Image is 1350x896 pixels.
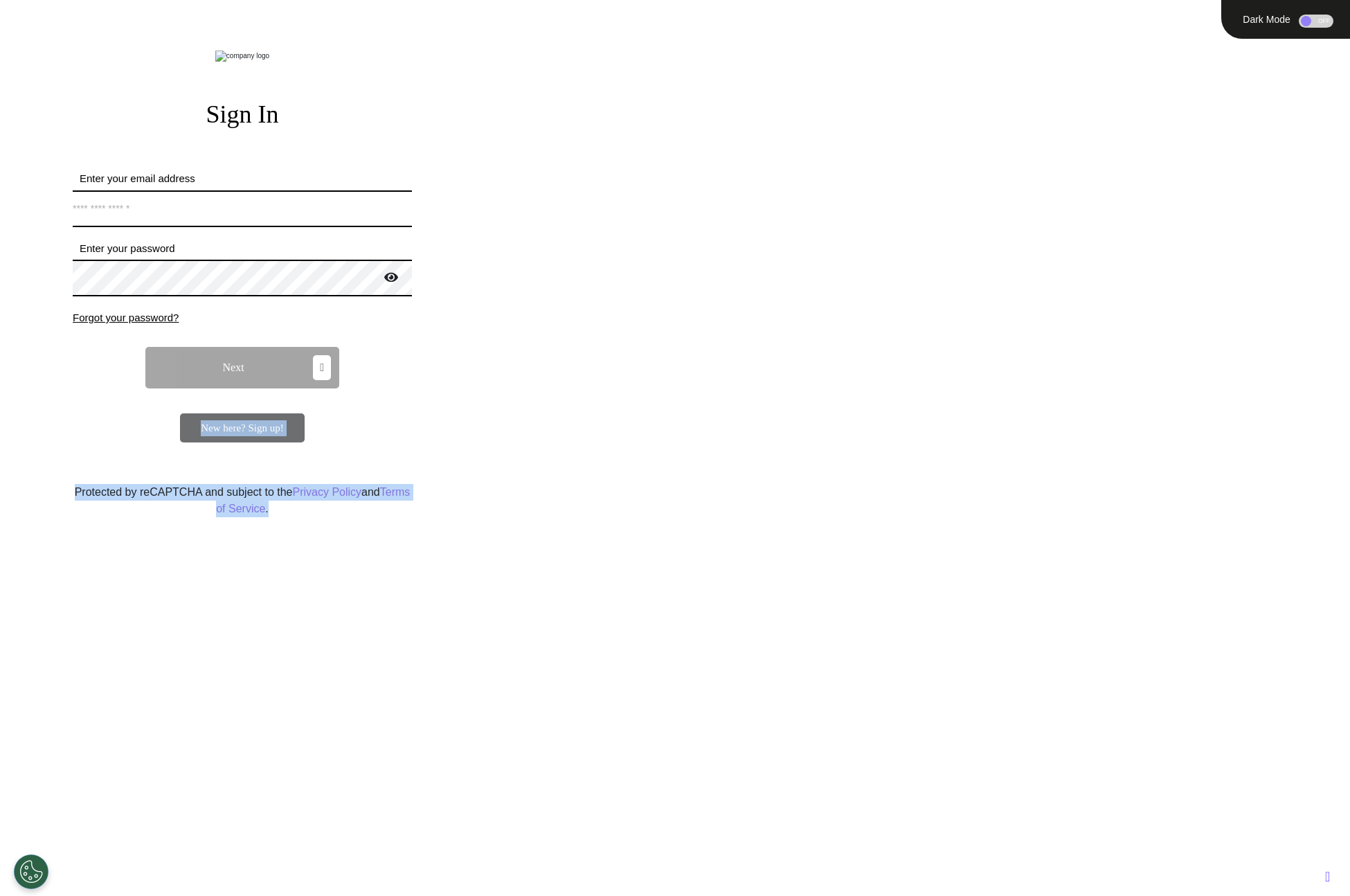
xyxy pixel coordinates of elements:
div: TRANSFORM. [512,120,1350,161]
button: Open Preferences [14,854,48,889]
button: Next [145,347,339,388]
label: Enter your email address [73,171,412,187]
div: Protected by reCAPTCHA and subject to the and . [73,484,412,517]
a: Privacy Policy [292,486,361,498]
label: Enter your password [73,241,412,257]
div: EMPOWER. [512,80,1350,120]
span: Forgot your password? [73,312,179,323]
div: OFF [1299,15,1333,28]
span: New here? Sign up! [201,422,284,433]
img: company logo [215,51,269,62]
h2: Sign In [73,100,412,129]
span: Next [223,362,244,373]
div: Dark Mode [1238,15,1295,24]
div: ENGAGE. [512,40,1350,80]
